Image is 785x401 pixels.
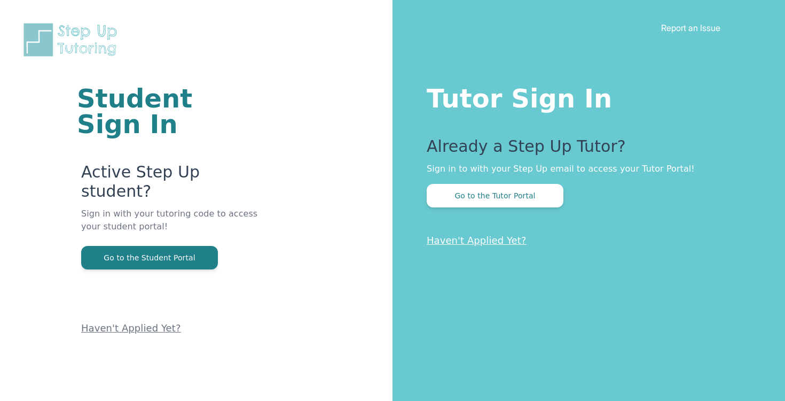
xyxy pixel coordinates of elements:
p: Active Step Up student? [81,163,264,207]
a: Report an Issue [661,22,720,33]
img: Step Up Tutoring horizontal logo [21,21,124,58]
a: Go to the Student Portal [81,252,218,263]
h1: Student Sign In [77,86,264,137]
button: Go to the Tutor Portal [427,184,563,207]
h1: Tutor Sign In [427,81,742,111]
p: Sign in with your tutoring code to access your student portal! [81,207,264,246]
a: Haven't Applied Yet? [427,235,527,246]
a: Go to the Tutor Portal [427,190,563,200]
p: Already a Step Up Tutor? [427,137,742,163]
button: Go to the Student Portal [81,246,218,269]
p: Sign in to with your Step Up email to access your Tutor Portal! [427,163,742,175]
a: Haven't Applied Yet? [81,322,181,334]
